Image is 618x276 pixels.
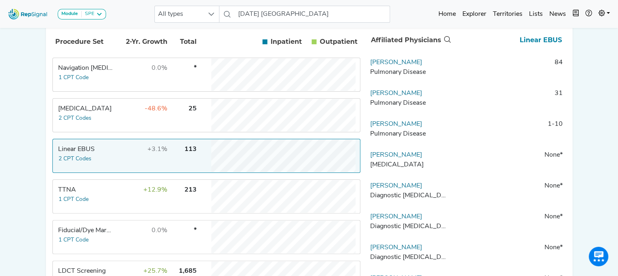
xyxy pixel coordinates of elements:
[370,121,422,127] a: [PERSON_NAME]
[452,88,566,113] td: 31
[544,183,559,189] span: None
[58,185,114,195] div: TTNA
[544,244,559,251] span: None
[370,90,422,97] a: [PERSON_NAME]
[235,6,390,23] input: Search a physician or facility
[370,183,422,189] a: [PERSON_NAME]
[370,67,449,77] div: Pulmonary Disease
[370,129,449,139] div: Pulmonary Disease
[58,114,92,123] button: 2 CPT Codes
[370,59,422,66] a: [PERSON_NAME]
[271,37,302,47] span: Inpatient
[526,6,546,22] a: Lists
[82,11,94,17] div: SPE
[58,104,114,114] div: Transbronchial Biopsy
[58,154,92,164] button: 2 CPT Codes
[490,6,526,22] a: Territories
[155,6,204,22] span: All types
[370,191,449,201] div: Diagnostic Radiology
[184,146,197,153] span: 113
[189,106,197,112] span: 25
[58,144,114,154] div: Linear EBUS
[143,268,167,274] span: +25.7%
[459,6,490,22] a: Explorer
[370,222,449,231] div: Diagnostic Radiology
[145,106,167,112] span: -48.6%
[169,28,198,56] th: Total
[147,146,167,153] span: +3.1%
[152,65,167,71] span: 0.0%
[367,27,453,54] th: Affiliated Physicians
[58,73,89,82] button: 1 CPT Code
[452,58,566,82] td: 84
[370,213,422,220] a: [PERSON_NAME]
[435,6,459,22] a: Home
[58,226,114,235] div: Fiducial/Dye Marking
[58,235,89,245] button: 1 CPT Code
[370,252,449,262] div: Diagnostic Radiology
[152,227,167,234] span: 0.0%
[452,119,566,144] td: 1-10
[143,187,167,193] span: +12.9%
[58,266,114,276] div: LDCT Screening
[58,195,89,204] button: 1 CPT Code
[370,244,422,251] a: [PERSON_NAME]
[61,11,78,16] strong: Module
[370,152,422,158] a: [PERSON_NAME]
[116,28,169,56] th: 2-Yr. Growth
[370,160,449,170] div: Interventional Radiology
[569,6,582,22] button: Intel Book
[54,28,115,56] th: Procedure Set
[179,268,197,274] span: 1,685
[370,98,449,108] div: Pulmonary Disease
[320,37,358,47] span: Outpatient
[453,27,566,54] th: Linear EBUS
[544,152,559,158] span: None
[58,63,114,73] div: Navigation Bronchoscopy
[184,187,197,193] span: 213
[58,9,106,19] button: ModuleSPE
[544,213,559,220] span: None
[546,6,569,22] a: News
